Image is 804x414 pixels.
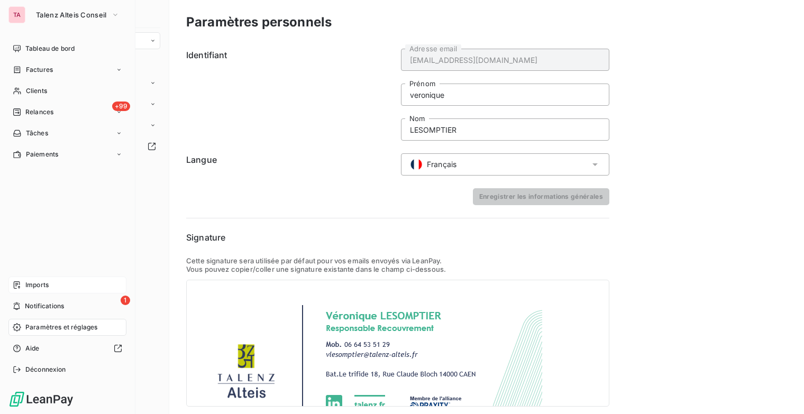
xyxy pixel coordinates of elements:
input: placeholder [401,118,609,141]
span: Notifications [25,301,64,311]
h6: Langue [186,153,395,176]
img: Logo LeanPay [8,391,74,408]
h6: Identifiant [186,49,395,141]
span: Français [427,159,456,170]
p: Cette signature sera utilisée par défaut pour vos emails envoyés via LeanPay. [186,256,609,265]
iframe: Intercom live chat [768,378,793,403]
span: Factures [26,65,53,75]
span: Relances [25,107,53,117]
div: TA [8,6,25,23]
span: Déconnexion [25,365,66,374]
span: Talenz Alteis Conseil [36,11,107,19]
button: Enregistrer les informations générales [473,188,609,205]
h3: Paramètres personnels [186,13,332,32]
span: Aide [25,344,40,353]
span: 1 [121,296,130,305]
input: placeholder [401,84,609,106]
span: Paiements [26,150,58,159]
span: +99 [112,102,130,111]
span: Tâches [26,128,48,138]
span: Tableau de bord [25,44,75,53]
span: Imports [25,280,49,290]
input: placeholder [401,49,609,71]
a: Aide [8,340,126,357]
p: Vous pouvez copier/coller une signature existante dans le champ ci-dessous. [186,265,609,273]
span: Paramètres et réglages [25,323,97,332]
h6: Signature [186,231,609,244]
span: Clients [26,86,47,96]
